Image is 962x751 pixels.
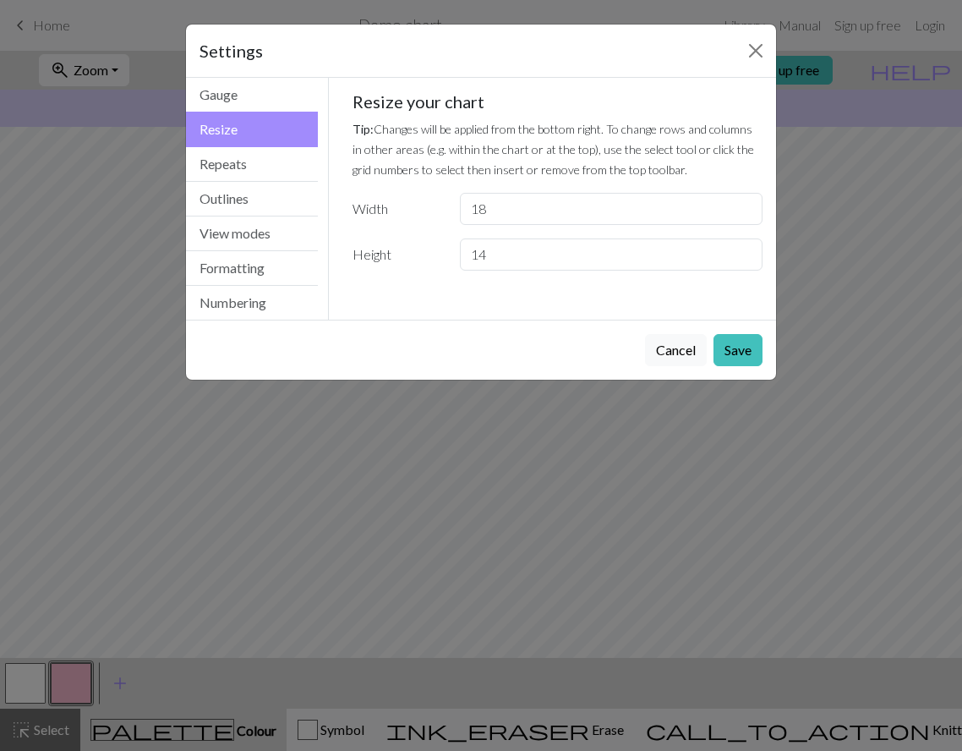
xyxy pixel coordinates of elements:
label: Height [342,238,450,271]
label: Width [342,193,450,225]
button: Cancel [645,334,707,366]
small: Changes will be applied from the bottom right. To change rows and columns in other areas (e.g. wi... [353,122,754,177]
button: Outlines [186,182,318,217]
button: Save [713,334,762,366]
button: Resize [186,112,318,147]
button: Gauge [186,78,318,112]
h5: Settings [200,38,263,63]
h5: Resize your chart [353,91,763,112]
strong: Tip: [353,122,374,136]
button: View modes [186,217,318,251]
button: Formatting [186,251,318,286]
button: Numbering [186,286,318,320]
button: Close [742,37,769,64]
button: Repeats [186,147,318,182]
